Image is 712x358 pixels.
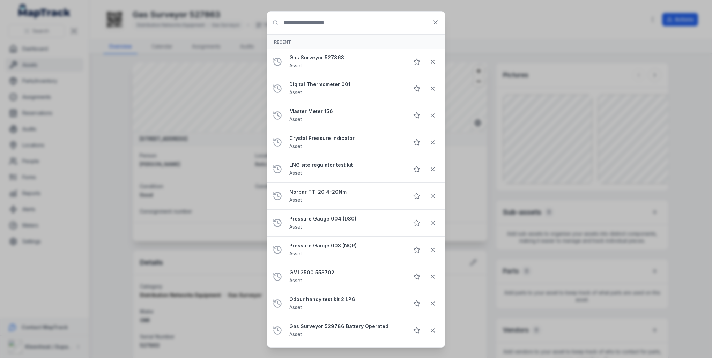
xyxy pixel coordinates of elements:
[289,323,403,330] strong: Gas Surveyor 529786 Battery Operated
[289,54,403,69] a: Gas Surveyor 527863Asset
[289,116,302,122] span: Asset
[289,81,403,88] strong: Digital Thermometer 001
[289,197,302,203] span: Asset
[289,188,403,204] a: Norbar TTI 20 4-20NmAsset
[289,277,302,283] span: Asset
[289,143,302,149] span: Asset
[289,304,302,310] span: Asset
[289,108,403,115] strong: Master Meter 156
[289,296,403,303] strong: Odour handy test kit 2 LPG
[289,54,403,61] strong: Gas Surveyor 527863
[289,215,403,222] strong: Pressure Gauge 004 (D30)
[289,242,403,258] a: Pressure Gauge 003 (NQR)Asset
[289,162,403,169] strong: LNG site regulator test kit
[289,224,302,230] span: Asset
[289,81,403,96] a: Digital Thermometer 001Asset
[289,135,403,150] a: Crystal Pressure IndicatorAsset
[289,135,403,142] strong: Crystal Pressure Indicator
[289,62,302,68] span: Asset
[289,269,403,276] strong: GMI 3500 553702
[289,108,403,123] a: Master Meter 156Asset
[274,39,291,45] span: Recent
[289,162,403,177] a: LNG site regulator test kitAsset
[289,251,302,256] span: Asset
[289,89,302,95] span: Asset
[289,269,403,284] a: GMI 3500 553702Asset
[289,242,403,249] strong: Pressure Gauge 003 (NQR)
[289,331,302,337] span: Asset
[289,188,403,195] strong: Norbar TTI 20 4-20Nm
[289,323,403,338] a: Gas Surveyor 529786 Battery OperatedAsset
[289,215,403,231] a: Pressure Gauge 004 (D30)Asset
[289,296,403,311] a: Odour handy test kit 2 LPGAsset
[289,170,302,176] span: Asset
